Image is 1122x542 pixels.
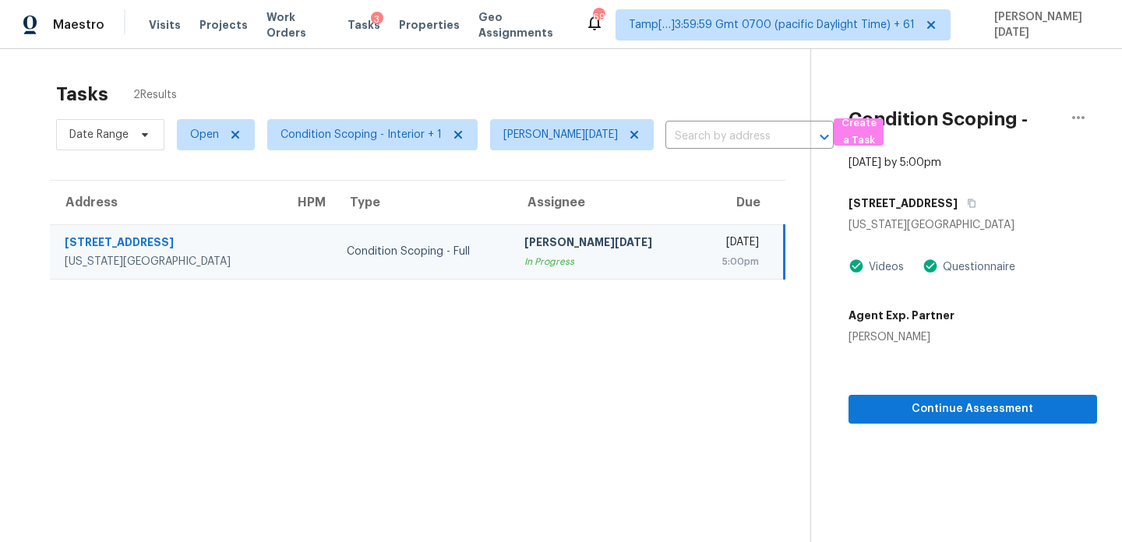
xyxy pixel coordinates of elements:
[849,217,1097,233] div: [US_STATE][GEOGRAPHIC_DATA]
[512,181,695,224] th: Assignee
[334,181,512,224] th: Type
[849,111,1060,143] h2: Condition Scoping - Full
[849,395,1097,424] button: Continue Assessment
[834,118,884,146] button: Create a Task
[65,254,270,269] div: [US_STATE][GEOGRAPHIC_DATA]
[190,127,219,143] span: Open
[53,17,104,33] span: Maestro
[65,234,270,254] div: [STREET_ADDRESS]
[923,258,938,274] img: Artifact Present Icon
[50,181,282,224] th: Address
[849,258,864,274] img: Artifact Present Icon
[849,329,954,345] div: [PERSON_NAME]
[266,9,329,40] span: Work Orders
[149,17,181,33] span: Visits
[524,254,683,269] div: In Progress
[524,234,683,254] div: [PERSON_NAME][DATE]
[864,259,904,275] div: Videos
[629,17,915,33] span: Tamp[…]3:59:59 Gmt 0700 (pacific Daylight Time) + 61
[958,189,979,217] button: Copy Address
[280,127,442,143] span: Condition Scoping - Interior + 1
[133,87,177,103] span: 2 Results
[199,17,248,33] span: Projects
[478,9,567,40] span: Geo Assignments
[665,125,790,149] input: Search by address
[849,155,941,171] div: [DATE] by 5:00pm
[399,17,460,33] span: Properties
[813,126,835,148] button: Open
[347,244,499,259] div: Condition Scoping - Full
[503,127,618,143] span: [PERSON_NAME][DATE]
[849,308,954,323] h5: Agent Exp. Partner
[593,9,604,25] div: 690
[371,12,383,27] div: 3
[348,19,380,30] span: Tasks
[69,127,129,143] span: Date Range
[841,114,876,150] span: Create a Task
[849,195,958,211] h5: [STREET_ADDRESS]
[707,234,759,254] div: [DATE]
[56,86,108,102] h2: Tasks
[707,254,759,269] div: 5:00pm
[282,181,334,224] th: HPM
[988,9,1099,40] span: [PERSON_NAME][DATE]
[861,399,1085,419] span: Continue Assessment
[938,259,1015,275] div: Questionnaire
[695,181,785,224] th: Due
